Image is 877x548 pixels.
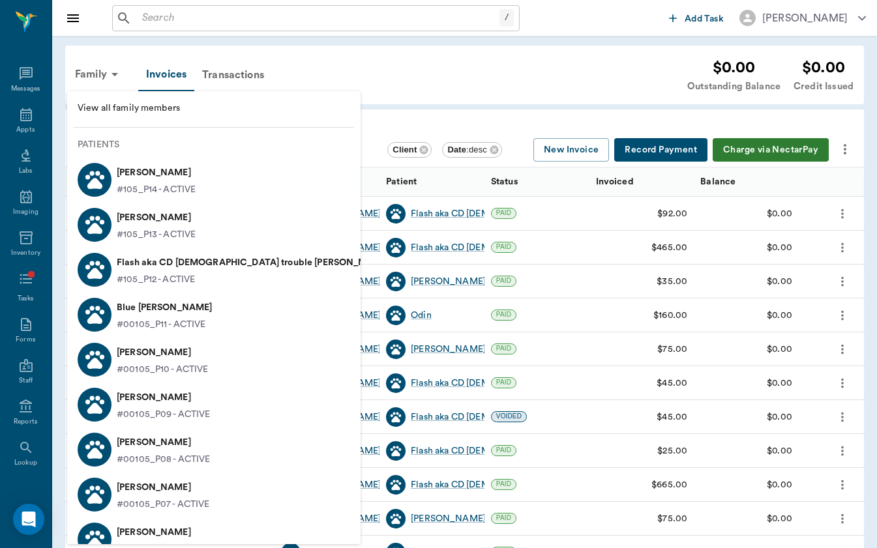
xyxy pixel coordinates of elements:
a: View all family members [67,96,361,121]
p: [PERSON_NAME] [117,432,211,453]
a: [PERSON_NAME]#105_P14 - ACTIVE [67,157,361,202]
p: #00105_P07 - ACTIVE [117,498,210,512]
p: [PERSON_NAME] [117,342,209,363]
p: #105_P14 - ACTIVE [117,183,196,197]
p: #105_P12 - ACTIVE [117,273,195,287]
p: #00105_P10 - ACTIVE [117,363,209,377]
p: #105_P13 - ACTIVE [117,228,196,242]
p: #00105_P09 - ACTIVE [117,408,211,422]
a: Flash aka CD [DEMOGRAPHIC_DATA] trouble [PERSON_NAME]#105_P12 - ACTIVE [67,247,361,292]
a: Blue [PERSON_NAME]#00105_P11 - ACTIVE [67,292,361,337]
p: #00105_P11 - ACTIVE [117,318,206,332]
span: View all family members [78,102,350,115]
p: [PERSON_NAME] [117,207,196,228]
a: [PERSON_NAME]#00105_P08 - ACTIVE [67,427,361,472]
div: Open Intercom Messenger [13,504,44,535]
a: [PERSON_NAME]#105_P13 - ACTIVE [67,202,361,247]
a: [PERSON_NAME]#00105_P09 - ACTIVE [67,382,361,427]
a: [PERSON_NAME]#00105_P07 - ACTIVE [67,472,361,517]
p: Patients [78,138,361,152]
p: [PERSON_NAME] [117,387,211,408]
p: Blue [PERSON_NAME] [117,297,212,318]
p: [PERSON_NAME] [117,522,211,543]
a: [PERSON_NAME]#00105_P10 - ACTIVE [67,337,361,382]
p: [PERSON_NAME] [117,162,196,183]
p: #00105_P08 - ACTIVE [117,453,211,467]
p: [PERSON_NAME] [117,477,210,498]
p: Flash aka CD [DEMOGRAPHIC_DATA] trouble [PERSON_NAME] [117,252,389,273]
